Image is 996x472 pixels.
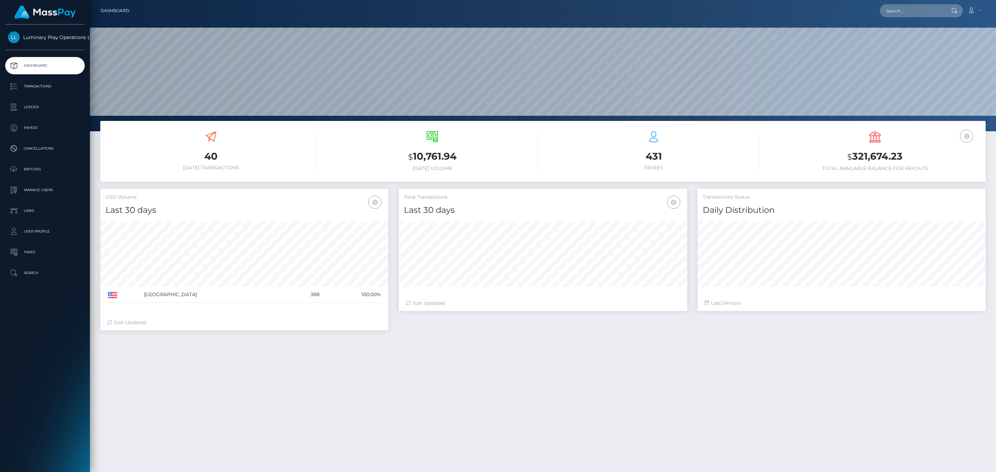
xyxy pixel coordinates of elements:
h6: Payees [548,165,759,171]
img: MassPay Logo [14,6,76,19]
p: Dashboard [8,60,82,71]
h4: Last 30 days [404,204,682,216]
td: 388 [287,287,322,303]
a: Manage Users [5,181,85,199]
h5: Transactions Status [703,194,980,201]
p: Manage Users [8,185,82,195]
a: Taxes [5,244,85,261]
a: Dashboard [101,3,129,18]
a: Ledger [5,98,85,116]
td: [GEOGRAPHIC_DATA] [141,287,287,303]
h3: 10,761.94 [327,150,538,164]
a: Links [5,202,85,219]
p: Payees [8,123,82,133]
h4: Daily Distribution [703,204,980,216]
h5: Total Transactions [404,194,682,201]
h6: [DATE] Transactions [105,165,316,171]
a: Search [5,264,85,282]
span: Luminary Play Operations Limited [5,34,85,40]
a: Cancellations [5,140,85,157]
a: Batches [5,161,85,178]
p: Batches [8,164,82,174]
p: Transactions [8,81,82,92]
p: Search [8,268,82,278]
h3: 40 [105,150,316,163]
td: 100.00% [322,287,383,303]
p: Links [8,206,82,216]
a: User Profile [5,223,85,240]
div: Last hours [704,300,979,307]
h5: USD Volume [105,194,383,201]
small: $ [408,152,413,162]
h6: Total Available Balance for Payouts [769,166,980,171]
a: Transactions [5,78,85,95]
p: Cancellations [8,143,82,154]
h6: [DATE] Volume [327,166,538,171]
div: Just Updated [406,300,680,307]
img: Luminary Play Operations Limited [8,31,20,43]
p: User Profile [8,226,82,237]
a: Dashboard [5,57,85,74]
h3: 431 [548,150,759,163]
span: 24 [721,300,727,306]
h4: Last 30 days [105,204,383,216]
h3: 321,674.23 [769,150,980,164]
small: $ [847,152,852,162]
div: Just Updated [107,319,381,326]
input: Search... [880,4,945,17]
p: Taxes [8,247,82,257]
p: Ledger [8,102,82,112]
img: US.png [108,292,117,298]
a: Payees [5,119,85,136]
